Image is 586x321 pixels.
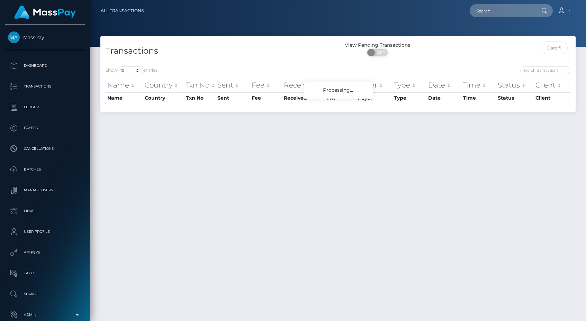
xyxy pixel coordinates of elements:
[5,223,85,240] a: User Profile
[338,42,417,49] div: View Pending Transactions
[534,78,570,92] th: Client
[426,92,461,103] th: Date
[356,78,392,92] th: Payer
[282,78,325,92] th: Received
[541,42,568,54] input: Date filter
[117,66,143,74] select: Showentries
[106,92,143,103] th: Name
[8,310,82,320] p: Admin
[470,4,535,17] input: Search...
[5,161,85,178] a: Batches
[8,268,82,278] p: Taxes
[8,227,82,237] p: User Profile
[371,49,388,56] span: OFF
[5,34,85,40] span: MassPay
[8,164,82,175] p: Batches
[106,78,143,92] th: Name
[325,78,356,92] th: F/X
[5,78,85,95] a: Transactions
[496,92,534,103] th: Status
[5,119,85,137] a: Payees
[184,78,216,92] th: Txn No
[5,202,85,220] a: Links
[8,61,82,71] p: Dashboard
[5,244,85,261] a: API Keys
[5,99,85,116] a: Ledger
[101,3,144,18] a: All Transactions
[143,92,184,103] th: Country
[250,78,282,92] th: Fee
[5,182,85,199] a: Manage Users
[8,144,82,154] p: Cancellations
[496,78,534,92] th: Status
[106,66,157,74] label: Show entries
[8,206,82,216] p: Links
[8,102,82,112] p: Ledger
[8,81,82,92] p: Transactions
[8,247,82,258] p: API Keys
[5,265,85,282] a: Taxes
[5,57,85,74] a: Dashboard
[461,92,496,103] th: Time
[392,92,426,103] th: Type
[184,92,216,103] th: Txn No
[5,140,85,157] a: Cancellations
[250,92,282,103] th: Fee
[216,78,250,92] th: Sent
[8,289,82,299] p: Search
[356,92,392,103] th: Payer
[392,78,426,92] th: Type
[8,185,82,195] p: Manage Users
[520,66,570,74] input: Search transactions
[216,92,250,103] th: Sent
[304,82,373,99] div: Processing...
[426,78,461,92] th: Date
[5,285,85,303] a: Search
[534,92,570,103] th: Client
[8,31,20,43] img: MassPay
[282,92,325,103] th: Received
[461,78,496,92] th: Time
[143,78,184,92] th: Country
[8,123,82,133] p: Payees
[106,45,333,57] h4: Transactions
[14,6,76,19] img: MassPay Logo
